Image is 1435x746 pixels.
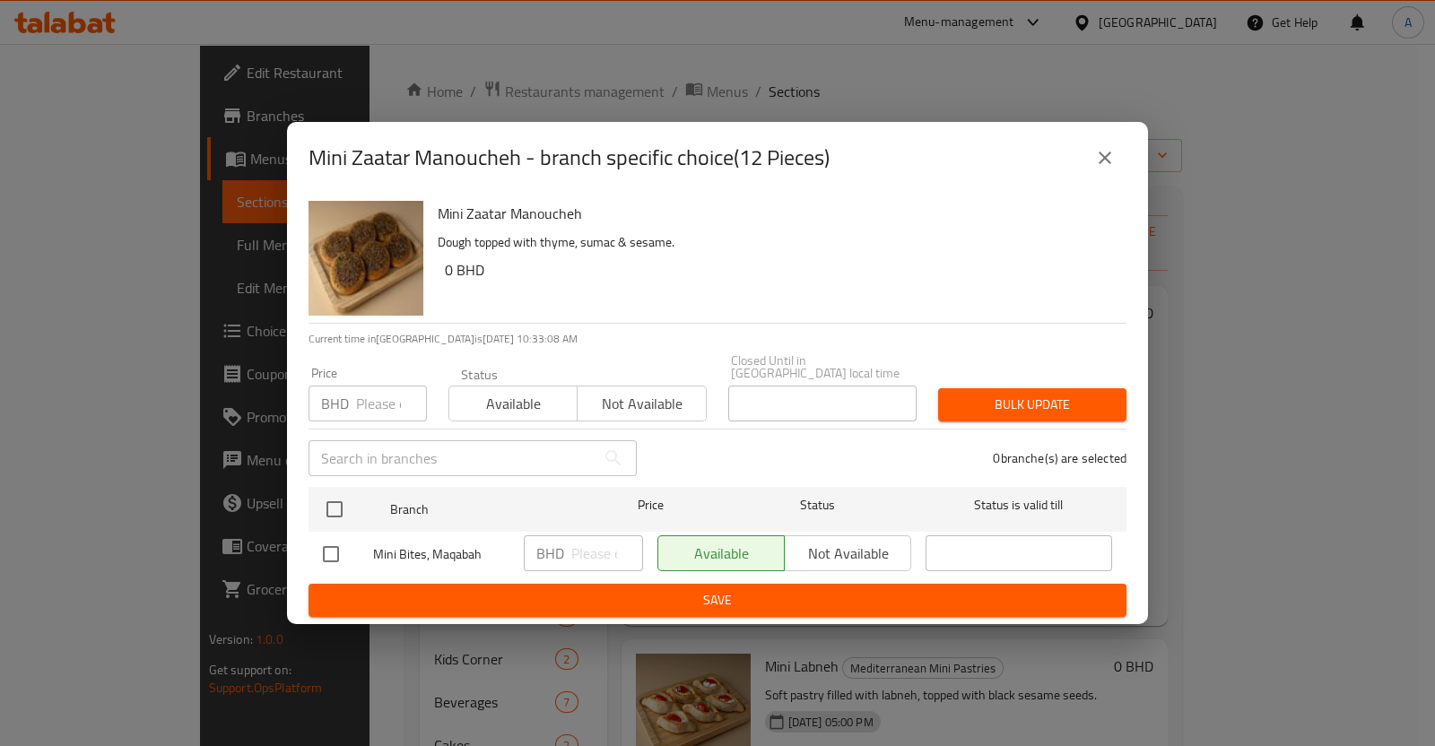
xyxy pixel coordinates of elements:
[457,391,570,417] span: Available
[309,440,596,476] input: Search in branches
[577,386,706,421] button: Not available
[323,589,1112,612] span: Save
[952,394,1112,416] span: Bulk update
[356,386,427,421] input: Please enter price
[309,331,1126,347] p: Current time in [GEOGRAPHIC_DATA] is [DATE] 10:33:08 AM
[309,143,830,172] h2: Mini Zaatar Manoucheh - branch specific choice(12 Pieces)
[309,584,1126,617] button: Save
[536,542,564,564] p: BHD
[725,494,911,516] span: Status
[438,201,1112,226] h6: Mini Zaatar Manoucheh
[390,499,577,521] span: Branch
[591,494,710,516] span: Price
[321,393,349,414] p: BHD
[448,386,578,421] button: Available
[571,535,643,571] input: Please enter price
[993,449,1126,467] p: 0 branche(s) are selected
[926,494,1112,516] span: Status is valid till
[438,231,1112,254] p: Dough topped with thyme, sumac & sesame.
[938,388,1126,421] button: Bulk update
[309,201,423,316] img: Mini Zaatar Manoucheh
[445,257,1112,282] h6: 0 BHD
[1083,136,1126,179] button: close
[585,391,699,417] span: Not available
[373,543,509,566] span: Mini Bites, Maqabah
